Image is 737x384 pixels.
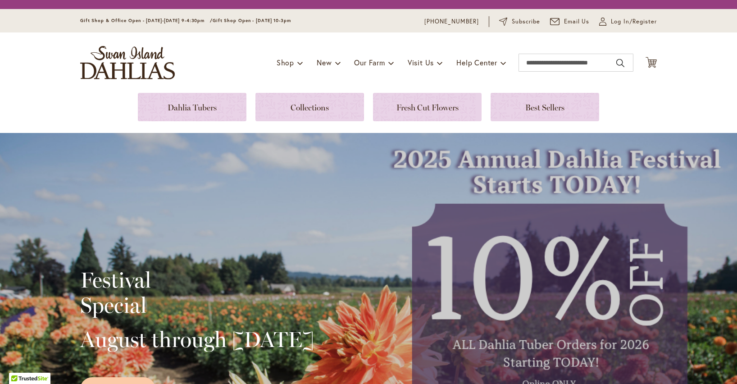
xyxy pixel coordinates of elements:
span: Help Center [456,58,497,67]
a: Subscribe [499,17,540,26]
span: Log In/Register [611,17,657,26]
span: Visit Us [408,58,434,67]
a: [PHONE_NUMBER] [424,17,479,26]
a: Log In/Register [599,17,657,26]
span: Subscribe [512,17,540,26]
h2: Festival Special [80,267,314,318]
a: Email Us [550,17,590,26]
a: store logo [80,46,175,79]
span: New [317,58,332,67]
span: Shop [277,58,294,67]
span: Our Farm [354,58,385,67]
span: Gift Shop Open - [DATE] 10-3pm [213,18,291,23]
h2: August through [DATE] [80,327,314,352]
span: Email Us [564,17,590,26]
span: Gift Shop & Office Open - [DATE]-[DATE] 9-4:30pm / [80,18,213,23]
